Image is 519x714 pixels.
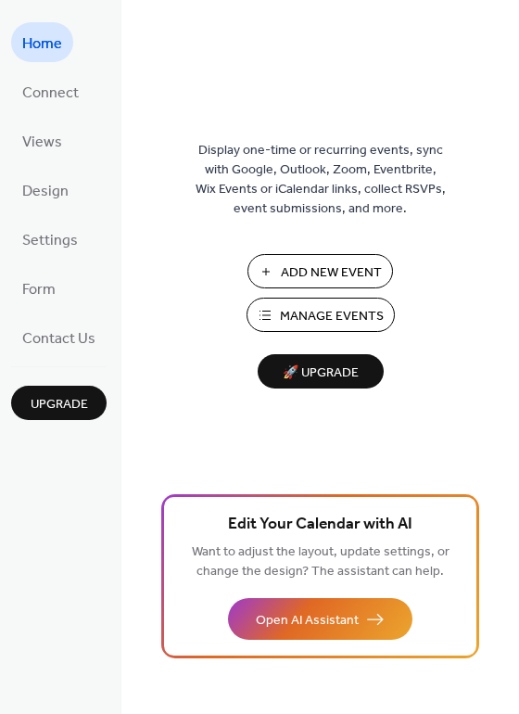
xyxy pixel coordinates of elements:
[269,361,373,386] span: 🚀 Upgrade
[196,141,446,219] span: Display one-time or recurring events, sync with Google, Outlook, Zoom, Eventbrite, Wix Events or ...
[11,22,73,62] a: Home
[11,170,80,210] a: Design
[22,226,78,255] span: Settings
[228,512,412,538] span: Edit Your Calendar with AI
[22,325,95,353] span: Contact Us
[11,219,89,259] a: Settings
[11,71,90,111] a: Connect
[247,298,395,332] button: Manage Events
[11,386,107,420] button: Upgrade
[281,263,382,283] span: Add New Event
[11,121,73,160] a: Views
[22,177,69,206] span: Design
[258,354,384,389] button: 🚀 Upgrade
[31,395,88,414] span: Upgrade
[22,79,79,108] span: Connect
[280,307,384,326] span: Manage Events
[11,317,107,357] a: Contact Us
[228,598,412,640] button: Open AI Assistant
[11,268,67,308] a: Form
[256,611,359,631] span: Open AI Assistant
[22,275,56,304] span: Form
[247,254,393,288] button: Add New Event
[22,30,62,58] span: Home
[192,540,449,584] span: Want to adjust the layout, update settings, or change the design? The assistant can help.
[22,128,62,157] span: Views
